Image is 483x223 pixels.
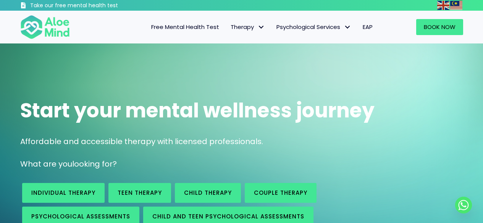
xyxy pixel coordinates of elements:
[450,1,463,10] a: Malay
[184,189,232,197] span: Child Therapy
[108,183,171,203] a: Teen Therapy
[31,212,130,220] span: Psychological assessments
[31,189,95,197] span: Individual therapy
[72,159,117,169] span: looking for?
[254,189,307,197] span: Couple therapy
[20,159,72,169] span: What are you
[245,183,317,203] a: Couple therapy
[256,22,267,33] span: Therapy: submenu
[20,96,375,124] span: Start your mental wellness journey
[30,2,159,10] h3: Take our free mental health test
[437,1,450,10] a: English
[276,23,351,31] span: Psychological Services
[118,189,162,197] span: Teen Therapy
[20,136,463,147] p: Affordable and accessible therapy with licensed professionals.
[342,22,353,33] span: Psychological Services: submenu
[363,23,373,31] span: EAP
[20,14,70,40] img: Aloe mind Logo
[225,19,271,35] a: TherapyTherapy: submenu
[455,197,472,213] a: Whatsapp
[357,19,378,35] a: EAP
[437,1,449,10] img: en
[271,19,357,35] a: Psychological ServicesPsychological Services: submenu
[151,23,219,31] span: Free Mental Health Test
[231,23,265,31] span: Therapy
[80,19,378,35] nav: Menu
[424,23,456,31] span: Book Now
[152,212,304,220] span: Child and Teen Psychological assessments
[145,19,225,35] a: Free Mental Health Test
[416,19,463,35] a: Book Now
[175,183,241,203] a: Child Therapy
[22,183,105,203] a: Individual therapy
[20,2,159,11] a: Take our free mental health test
[450,1,462,10] img: ms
